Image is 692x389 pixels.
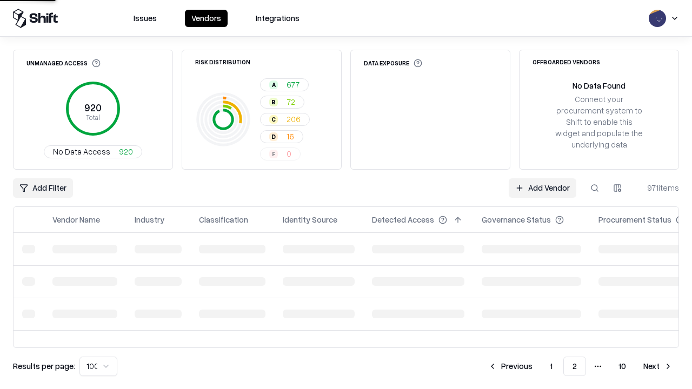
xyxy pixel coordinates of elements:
[554,93,644,151] div: Connect your procurement system to Shift to enable this widget and populate the underlying data
[249,10,306,27] button: Integrations
[119,146,133,157] span: 920
[86,113,100,122] tspan: Total
[84,102,102,113] tspan: 920
[260,113,310,126] button: C206
[13,178,73,198] button: Add Filter
[52,214,100,225] div: Vendor Name
[533,59,600,65] div: Offboarded Vendors
[287,113,301,125] span: 206
[195,59,250,65] div: Risk Distribution
[127,10,163,27] button: Issues
[260,96,304,109] button: B72
[135,214,164,225] div: Industry
[287,131,294,142] span: 16
[573,80,626,91] div: No Data Found
[199,214,248,225] div: Classification
[541,357,561,376] button: 1
[287,96,295,108] span: 72
[283,214,337,225] div: Identity Source
[364,59,422,68] div: Data Exposure
[44,145,142,158] button: No Data Access920
[563,357,586,376] button: 2
[637,357,679,376] button: Next
[482,357,679,376] nav: pagination
[260,78,309,91] button: A677
[269,132,278,141] div: D
[598,214,671,225] div: Procurement Status
[610,357,635,376] button: 10
[287,79,300,90] span: 677
[13,360,75,372] p: Results per page:
[509,178,576,198] a: Add Vendor
[372,214,434,225] div: Detected Access
[636,182,679,193] div: 971 items
[269,98,278,106] div: B
[482,357,539,376] button: Previous
[53,146,110,157] span: No Data Access
[26,59,101,68] div: Unmanaged Access
[185,10,228,27] button: Vendors
[482,214,551,225] div: Governance Status
[269,81,278,89] div: A
[260,130,303,143] button: D16
[269,115,278,124] div: C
